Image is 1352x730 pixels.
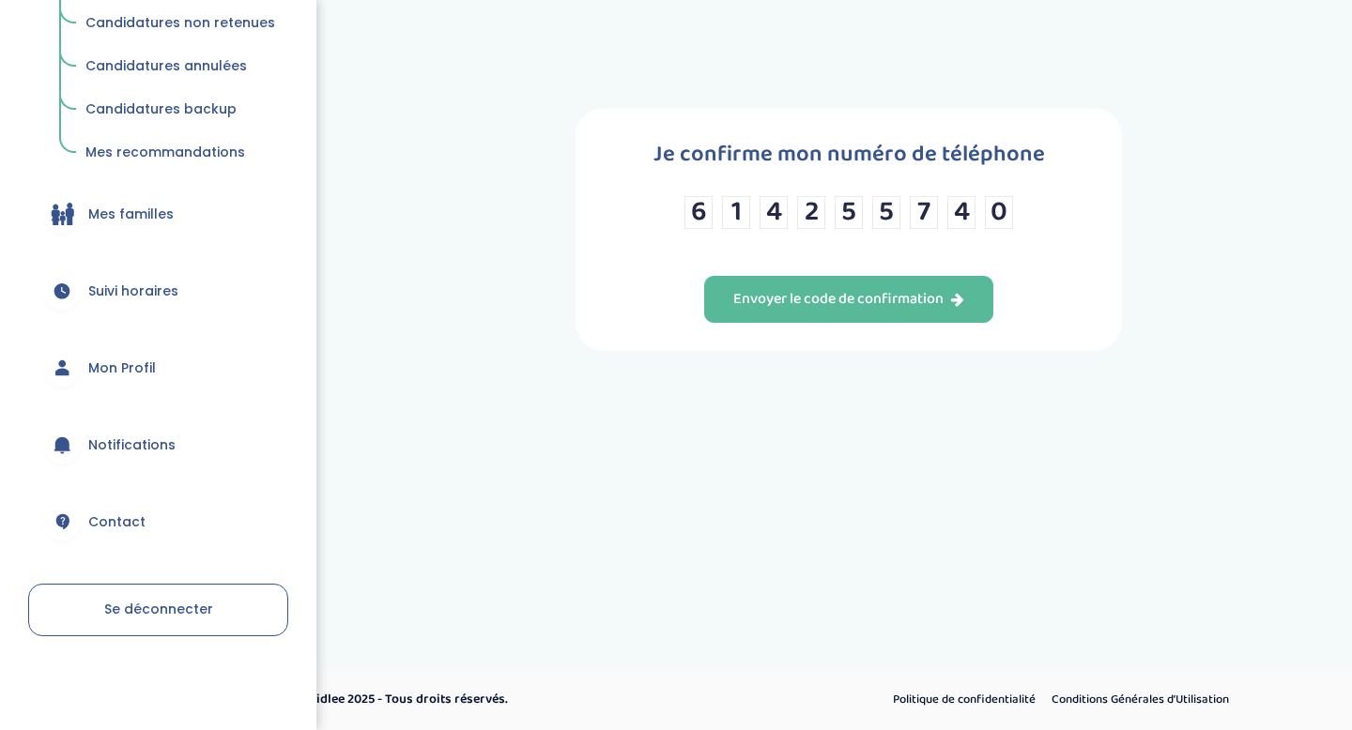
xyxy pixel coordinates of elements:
[28,411,288,479] a: Notifications
[72,135,288,171] a: Mes recommandations
[88,512,146,532] span: Contact
[72,6,288,41] a: Candidatures non retenues
[886,688,1042,712] a: Politique de confidentialité
[1045,688,1236,712] a: Conditions Générales d’Utilisation
[85,56,247,75] span: Candidatures annulées
[85,13,275,32] span: Candidatures non retenues
[733,289,964,311] div: Envoyer le code de confirmation
[653,136,1045,173] h1: Je confirme mon numéro de téléphone
[88,435,176,455] span: Notifications
[88,281,178,301] span: Suivi horaires
[88,358,156,378] span: Mon Profil
[28,257,288,325] a: Suivi horaires
[28,488,288,555] a: Contact
[72,49,288,84] a: Candidatures annulées
[104,600,213,618] span: Se déconnecter
[85,99,237,118] span: Candidatures backup
[704,276,993,323] button: Envoyer le code de confirmation
[28,334,288,402] a: Mon Profil
[28,180,288,248] a: Mes familles
[28,584,288,636] a: Se déconnecter
[72,92,288,128] a: Candidatures backup
[297,690,756,709] p: © Kidlee 2025 - Tous droits réservés.
[85,143,245,161] span: Mes recommandations
[88,205,174,224] span: Mes familles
